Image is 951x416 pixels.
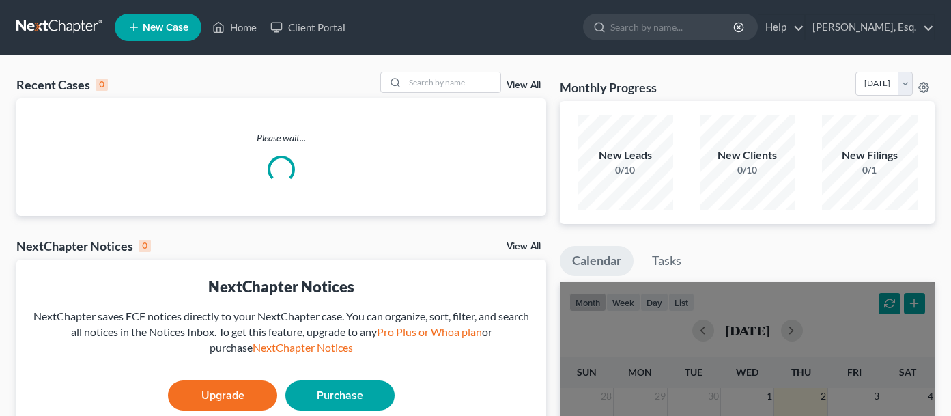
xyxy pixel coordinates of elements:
div: New Clients [700,148,795,163]
a: Tasks [640,246,694,276]
div: Recent Cases [16,77,108,93]
div: NextChapter saves ECF notices directly to your NextChapter case. You can organize, sort, filter, ... [27,309,535,356]
div: New Filings [822,148,918,163]
input: Search by name... [610,14,735,40]
a: [PERSON_NAME], Esq. [806,15,934,40]
p: Please wait... [16,131,546,145]
div: 0 [139,240,151,252]
input: Search by name... [405,72,500,92]
span: New Case [143,23,188,33]
div: 0 [96,79,108,91]
div: New Leads [578,148,673,163]
div: 0/1 [822,163,918,177]
a: Calendar [560,246,634,276]
a: View All [507,242,541,251]
div: 0/10 [700,163,795,177]
a: Purchase [285,380,395,411]
a: NextChapter Notices [253,341,353,354]
a: View All [507,81,541,90]
h3: Monthly Progress [560,79,657,96]
a: Home [205,15,264,40]
a: Upgrade [168,380,277,411]
a: Help [758,15,804,40]
div: 0/10 [578,163,673,177]
a: Client Portal [264,15,352,40]
div: NextChapter Notices [27,276,535,297]
a: Pro Plus or Whoa plan [377,325,482,338]
div: NextChapter Notices [16,238,151,254]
